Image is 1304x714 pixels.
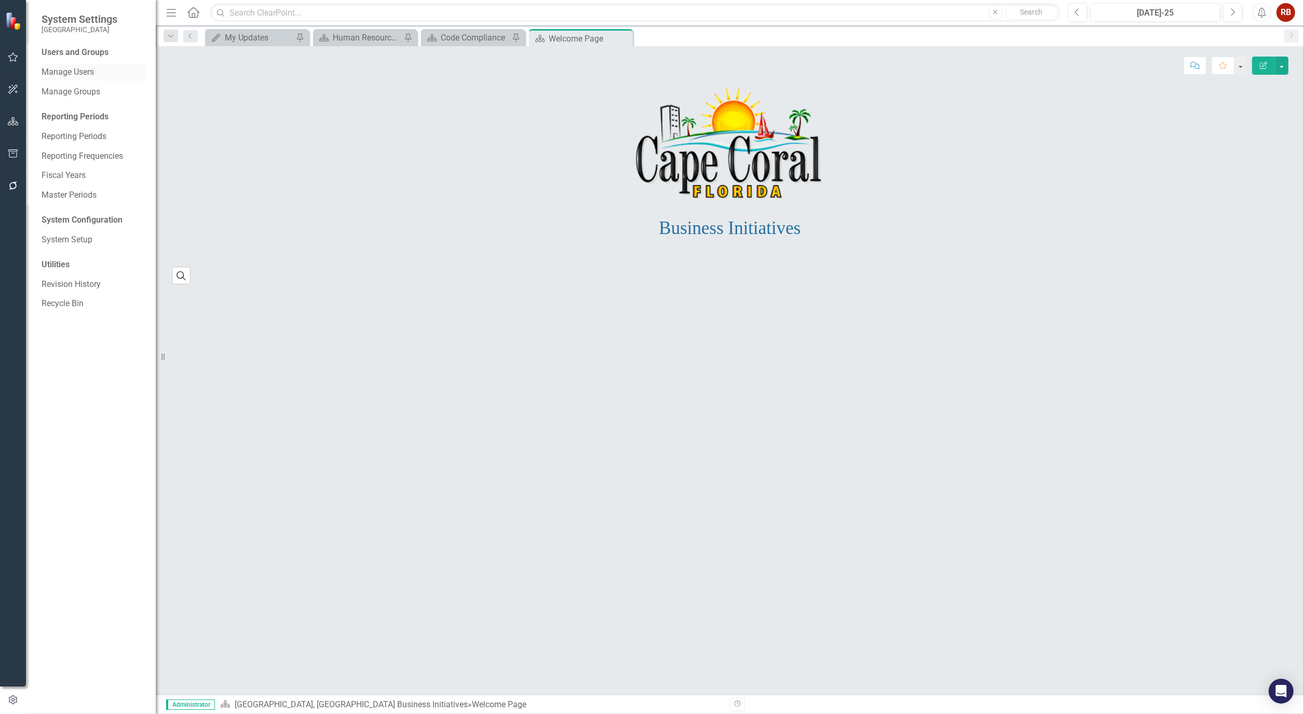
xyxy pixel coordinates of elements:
img: Cape Coral, FL -- Logo [635,86,825,202]
div: » [220,699,722,711]
div: Utilities [42,259,145,271]
button: Search [1006,5,1057,20]
button: RB [1276,3,1295,22]
a: Reporting Periods [42,131,145,143]
div: Welcome Page [472,699,526,709]
div: Reporting Periods [42,111,145,123]
span: Search [1020,8,1042,16]
div: My Updates [225,31,293,44]
a: Manage Users [42,66,145,78]
a: [GEOGRAPHIC_DATA], [GEOGRAPHIC_DATA] Business Initiatives [235,699,468,709]
a: Master Periods [42,189,145,201]
a: Recycle Bin [42,298,145,310]
div: [DATE]-25 [1094,7,1217,19]
button: [DATE]-25 [1090,3,1220,22]
a: My Updates [208,31,293,44]
a: Fiscal Years [42,170,145,182]
span: System Settings [42,13,117,25]
span: Business Initiatives [659,218,800,238]
div: Users and Groups [42,47,145,59]
div: Open Intercom Messenger [1269,679,1294,704]
a: Revision History [42,279,145,291]
img: ClearPoint Strategy [5,12,23,30]
a: Reporting Frequencies [42,150,145,162]
span: Administrator [166,699,215,710]
a: Human Resources Analytics Dashboard [316,31,401,44]
small: [GEOGRAPHIC_DATA] [42,25,117,34]
div: System Configuration [42,214,145,226]
a: Code Compliance [424,31,509,44]
div: Code Compliance [441,31,509,44]
a: System Setup [42,234,145,246]
a: Manage Groups [42,86,145,98]
div: Welcome Page [549,32,630,45]
div: Human Resources Analytics Dashboard [333,31,401,44]
input: Search ClearPoint... [210,4,1060,22]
